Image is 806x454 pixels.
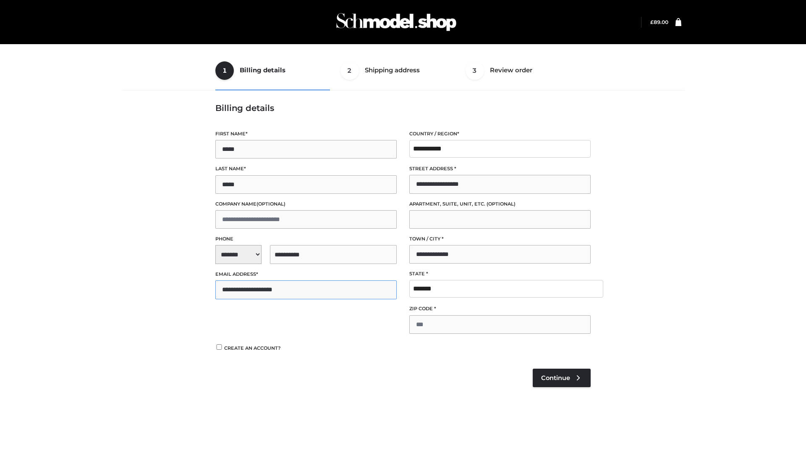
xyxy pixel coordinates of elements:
span: Create an account? [224,345,281,351]
span: £ [650,19,654,25]
label: ZIP Code [409,305,591,313]
label: Last name [215,165,397,173]
label: First name [215,130,397,138]
label: State [409,270,591,278]
span: (optional) [487,201,516,207]
label: Apartment, suite, unit, etc. [409,200,591,208]
label: Country / Region [409,130,591,138]
label: Town / City [409,235,591,243]
bdi: 89.00 [650,19,668,25]
span: Continue [541,374,570,382]
img: Schmodel Admin 964 [333,5,459,39]
label: Street address [409,165,591,173]
a: Continue [533,369,591,387]
label: Company name [215,200,397,208]
label: Email address [215,270,397,278]
span: (optional) [256,201,285,207]
label: Phone [215,235,397,243]
input: Create an account? [215,344,223,350]
h3: Billing details [215,103,591,113]
a: £89.00 [650,19,668,25]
